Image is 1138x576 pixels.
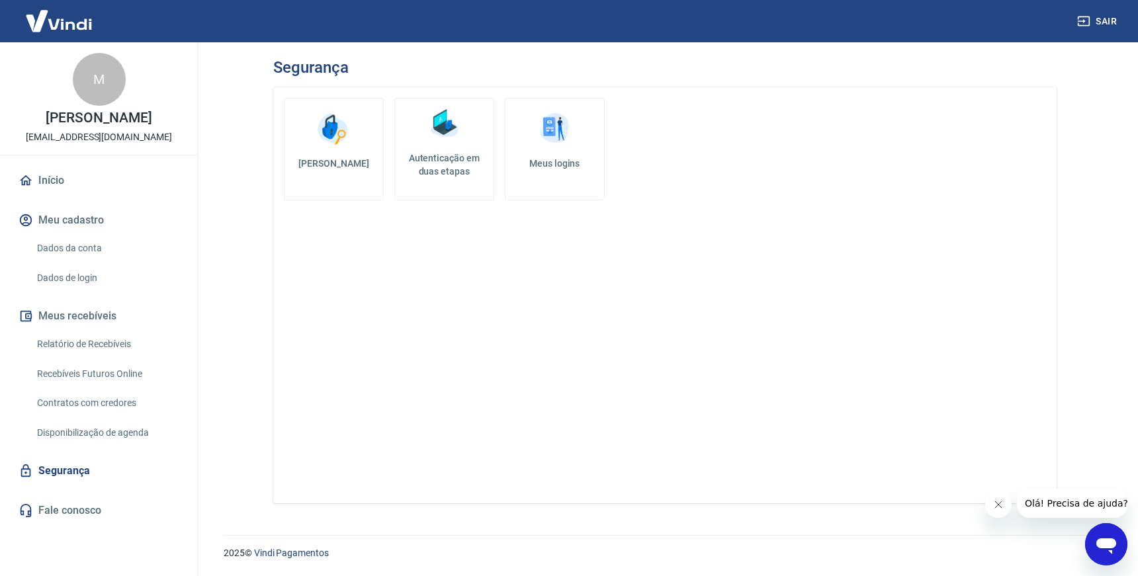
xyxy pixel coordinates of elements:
[16,166,182,195] a: Início
[16,1,102,41] img: Vindi
[16,302,182,331] button: Meus recebíveis
[985,491,1012,518] iframe: Fechar mensagem
[273,58,348,77] h3: Segurança
[535,109,574,149] img: Meus logins
[32,235,182,262] a: Dados da conta
[424,104,464,144] img: Autenticação em duas etapas
[8,9,111,20] span: Olá! Precisa de ajuda?
[32,265,182,292] a: Dados de login
[505,98,605,200] a: Meus logins
[1017,489,1127,518] iframe: Mensagem da empresa
[73,53,126,106] div: M
[254,548,329,558] a: Vindi Pagamentos
[16,496,182,525] a: Fale conosco
[314,109,353,149] img: Alterar senha
[284,98,384,200] a: [PERSON_NAME]
[516,157,593,170] h5: Meus logins
[16,206,182,235] button: Meu cadastro
[32,419,182,446] a: Disponibilização de agenda
[394,98,494,200] a: Autenticação em duas etapas
[295,157,372,170] h5: [PERSON_NAME]
[32,390,182,417] a: Contratos com credores
[1074,9,1122,34] button: Sair
[16,456,182,485] a: Segurança
[32,360,182,388] a: Recebíveis Futuros Online
[1085,523,1127,565] iframe: Botão para abrir a janela de mensagens
[32,331,182,358] a: Relatório de Recebíveis
[26,130,172,144] p: [EMAIL_ADDRESS][DOMAIN_NAME]
[224,546,1106,560] p: 2025 ©
[400,151,488,178] h5: Autenticação em duas etapas
[46,111,152,125] p: [PERSON_NAME]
